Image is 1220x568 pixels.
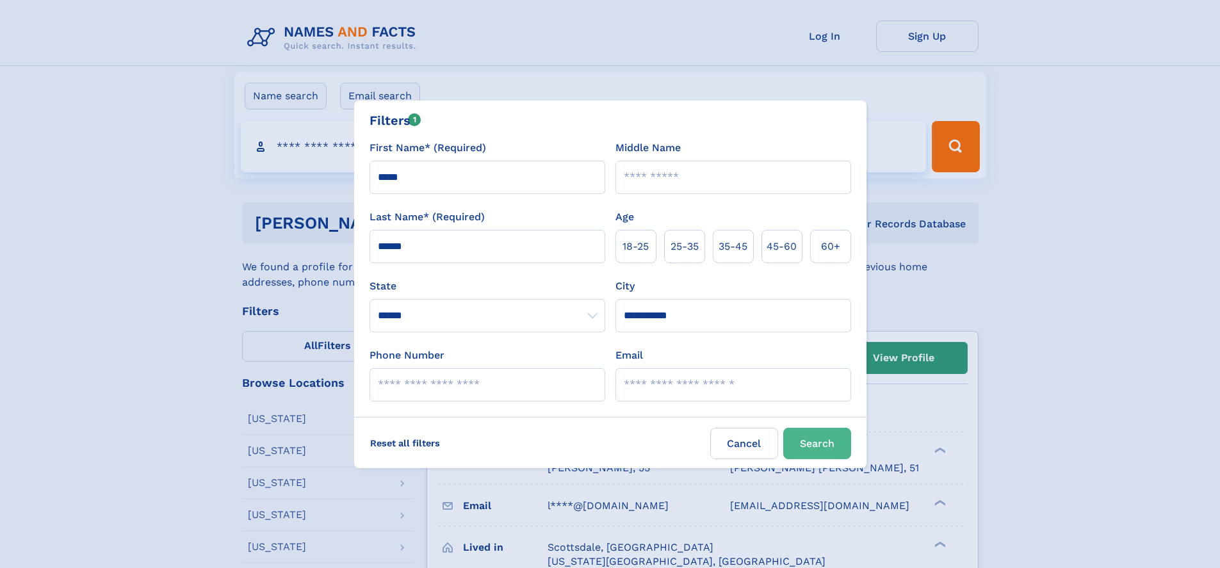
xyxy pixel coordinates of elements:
[821,239,840,254] span: 60+
[615,209,634,225] label: Age
[615,348,643,363] label: Email
[370,111,421,130] div: Filters
[370,209,485,225] label: Last Name* (Required)
[767,239,797,254] span: 45‑60
[615,140,681,156] label: Middle Name
[615,279,635,294] label: City
[783,428,851,459] button: Search
[370,279,605,294] label: State
[710,428,778,459] label: Cancel
[362,428,448,458] label: Reset all filters
[370,348,444,363] label: Phone Number
[719,239,747,254] span: 35‑45
[622,239,649,254] span: 18‑25
[671,239,699,254] span: 25‑35
[370,140,486,156] label: First Name* (Required)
